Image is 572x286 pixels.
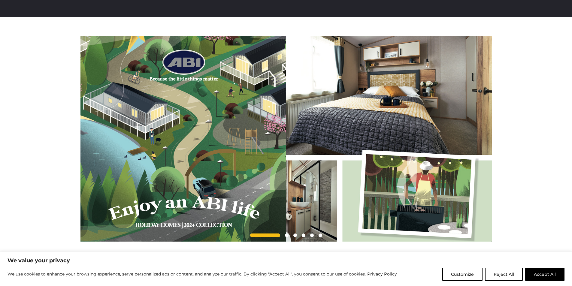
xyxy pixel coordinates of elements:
button: Reject All [485,268,523,281]
button: Accept All [525,268,564,281]
p: We use cookies to enhance your browsing experience, serve personalized ads or content, and analyz... [8,270,397,278]
img: 01-ABI-brochure-cover [80,36,286,242]
img: 02-ABI-brochure-internal-design [286,36,492,242]
p: We value your privacy [8,257,564,264]
button: Customize [442,268,483,281]
a: Privacy Policy [367,270,397,278]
